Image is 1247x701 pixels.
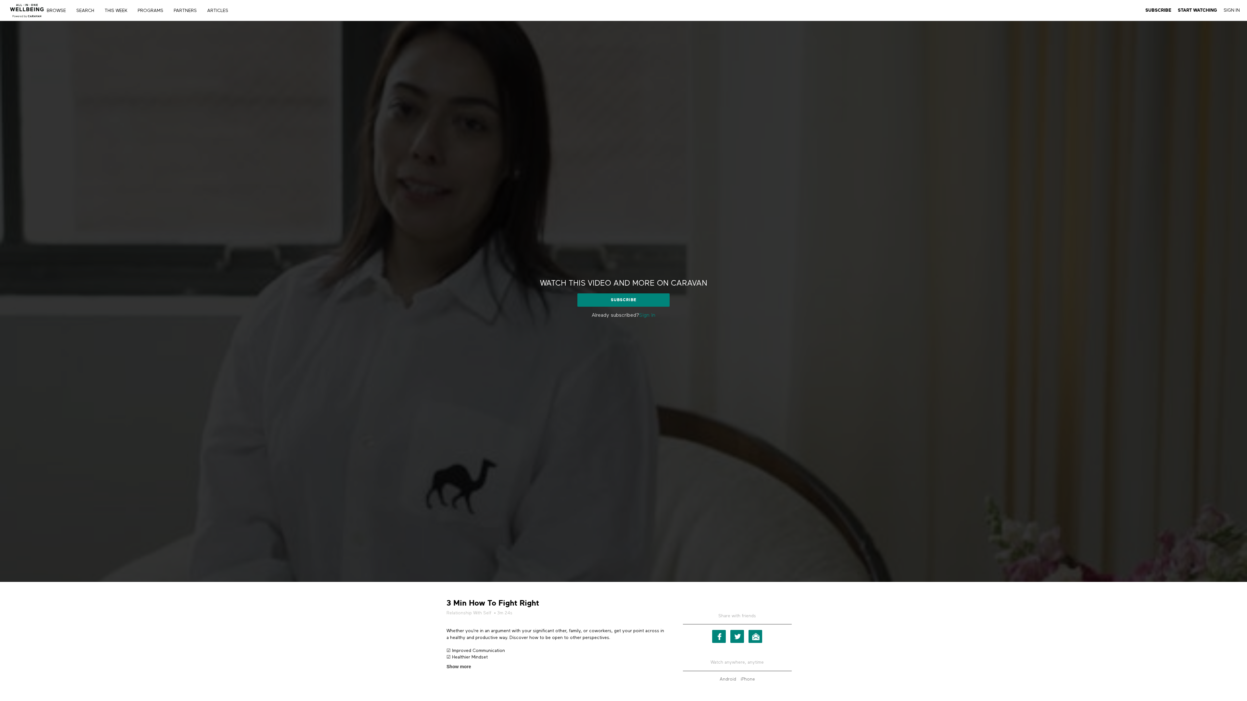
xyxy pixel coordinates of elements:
a: PARTNERS [171,8,204,13]
a: PROGRAMS [135,8,170,13]
strong: Android [720,677,736,682]
a: Facebook [712,630,726,643]
nav: Primary [51,7,242,14]
h5: Share with friends [683,613,792,624]
a: Browse [44,8,73,13]
a: Sign in [639,313,655,318]
a: iPhone [739,677,757,682]
a: Relationship With Self [447,610,491,616]
h5: Watch anywhere, anytime [683,654,792,671]
a: Sign In [1224,7,1240,13]
span: Show more [447,663,471,670]
strong: iPhone [741,677,755,682]
a: Subscribe [1145,7,1171,13]
a: Subscribe [577,293,669,306]
p: Already subscribed? [528,312,719,319]
a: Android [718,677,738,682]
p: ☑ Improved Communication ☑ Healthier Mindset ☑ Enhanced Relationship [447,647,664,667]
a: Email [749,630,762,643]
strong: Subscribe [1145,8,1171,13]
a: ARTICLES [205,8,235,13]
a: Start Watching [1178,7,1217,13]
a: Twitter [730,630,744,643]
h5: • 3m 24s [447,610,664,616]
h2: Watch this video and more on CARAVAN [540,278,707,289]
strong: 3 Min How To Fight Right [447,598,539,608]
strong: Start Watching [1178,8,1217,13]
a: Search [74,8,101,13]
p: Whether you're in an argument with your significant other, family, or coworkers, get your point a... [447,628,664,641]
a: THIS WEEK [102,8,134,13]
